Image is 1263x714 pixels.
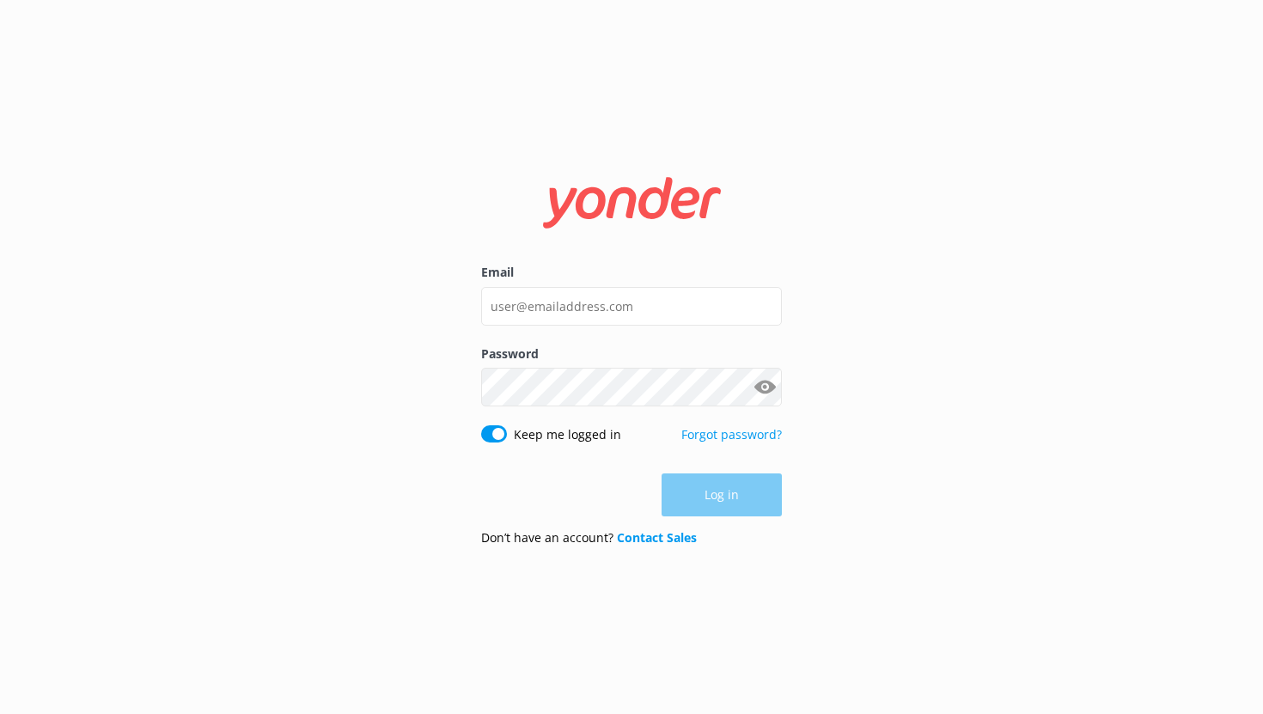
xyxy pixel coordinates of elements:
a: Forgot password? [681,426,782,442]
label: Email [481,263,782,282]
input: user@emailaddress.com [481,287,782,326]
p: Don’t have an account? [481,528,697,547]
a: Contact Sales [617,529,697,546]
button: Show password [747,370,782,405]
label: Keep me logged in [514,425,621,444]
label: Password [481,345,782,363]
